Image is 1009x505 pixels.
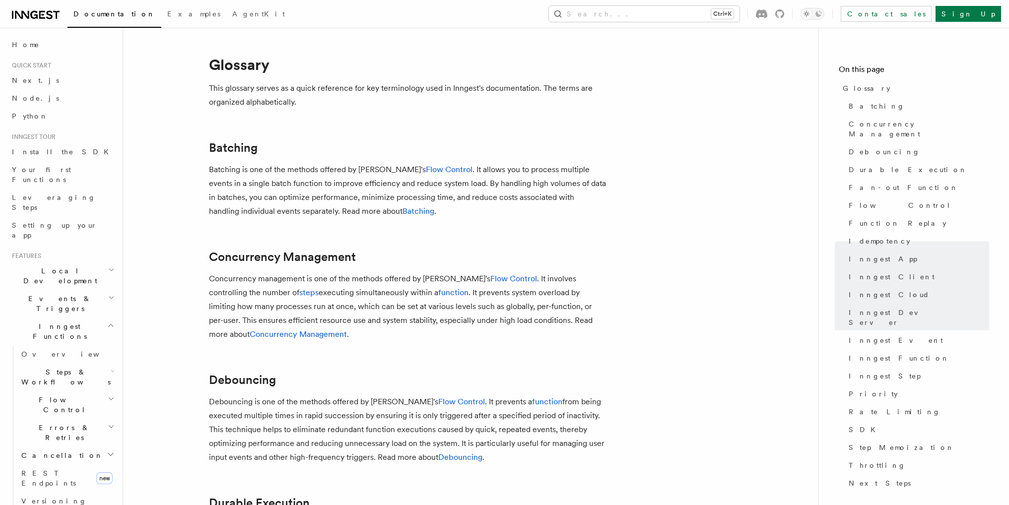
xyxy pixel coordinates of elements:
[845,196,989,214] a: Flow Control
[209,81,606,109] p: This glossary serves as a quick reference for key terminology used in Inngest's documentation. Th...
[490,274,537,283] a: Flow Control
[845,385,989,403] a: Priority
[8,143,117,161] a: Install the SDK
[21,350,124,358] span: Overview
[73,10,155,18] span: Documentation
[209,373,276,387] a: Debouncing
[549,6,740,22] button: Search...Ctrl+K
[8,36,117,54] a: Home
[849,218,946,228] span: Function Replay
[849,290,930,300] span: Inngest Cloud
[17,391,117,419] button: Flow Control
[232,10,285,18] span: AgentKit
[8,71,117,89] a: Next.js
[8,62,51,69] span: Quick start
[17,419,117,446] button: Errors & Retries
[8,262,117,290] button: Local Development
[845,349,989,367] a: Inngest Function
[8,216,117,244] a: Setting up your app
[17,367,111,387] span: Steps & Workflows
[711,9,734,19] kbd: Ctrl+K
[17,363,117,391] button: Steps & Workflows
[849,200,951,210] span: Flow Control
[8,107,117,125] a: Python
[21,469,76,487] span: REST Endpoints
[426,165,472,174] a: Flow Control
[250,329,347,339] a: Concurrency Management
[438,288,469,297] a: function
[849,460,906,470] span: Throttling
[849,119,989,139] span: Concurrency Management
[12,166,71,184] span: Your first Functions
[12,76,59,84] span: Next.js
[849,407,941,417] span: Rate Limiting
[8,133,56,141] span: Inngest tour
[8,290,117,317] button: Events & Triggers
[17,464,117,492] a: REST Endpointsnew
[845,439,989,456] a: Step Memoization
[845,214,989,232] a: Function Replay
[209,141,258,155] a: Batching
[845,421,989,439] a: SDK
[845,115,989,143] a: Concurrency Management
[845,232,989,250] a: Idempotency
[532,397,562,406] a: function
[21,497,87,505] span: Versioning
[849,254,917,264] span: Inngest App
[845,456,989,474] a: Throttling
[8,266,108,286] span: Local Development
[403,206,434,216] a: Batching
[12,112,48,120] span: Python
[67,3,161,28] a: Documentation
[8,317,117,345] button: Inngest Functions
[161,3,226,27] a: Examples
[17,345,117,363] a: Overview
[17,423,108,442] span: Errors & Retries
[12,193,96,211] span: Leveraging Steps
[849,371,921,381] span: Inngest Step
[845,403,989,421] a: Rate Limiting
[849,353,949,363] span: Inngest Function
[845,250,989,268] a: Inngest App
[12,221,97,239] span: Setting up your app
[849,442,954,452] span: Step Memoization
[438,452,482,462] a: Debouncing
[96,472,113,484] span: new
[845,143,989,161] a: Debouncing
[167,10,220,18] span: Examples
[8,294,108,314] span: Events & Triggers
[17,446,117,464] button: Cancellation
[8,252,41,260] span: Features
[12,40,40,50] span: Home
[17,450,103,460] span: Cancellation
[8,89,117,107] a: Node.js
[8,321,107,341] span: Inngest Functions
[849,147,920,157] span: Debouncing
[845,97,989,115] a: Batching
[845,161,989,179] a: Durable Execution
[845,286,989,304] a: Inngest Cloud
[209,56,606,73] h1: Glossary
[226,3,291,27] a: AgentKit
[17,395,108,415] span: Flow Control
[845,367,989,385] a: Inngest Step
[843,83,890,93] span: Glossary
[801,8,824,20] button: Toggle dark mode
[12,94,59,102] span: Node.js
[841,6,932,22] a: Contact sales
[845,304,989,331] a: Inngest Dev Server
[849,425,881,435] span: SDK
[849,272,935,282] span: Inngest Client
[849,101,905,111] span: Batching
[849,335,943,345] span: Inngest Event
[438,397,485,406] a: Flow Control
[849,183,958,192] span: Fan-out Function
[845,268,989,286] a: Inngest Client
[12,148,115,156] span: Install the SDK
[849,165,967,175] span: Durable Execution
[209,163,606,218] p: Batching is one of the methods offered by [PERSON_NAME]'s . It allows you to process multiple eve...
[209,250,356,264] a: Concurrency Management
[936,6,1001,22] a: Sign Up
[849,478,911,488] span: Next Steps
[849,236,910,246] span: Idempotency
